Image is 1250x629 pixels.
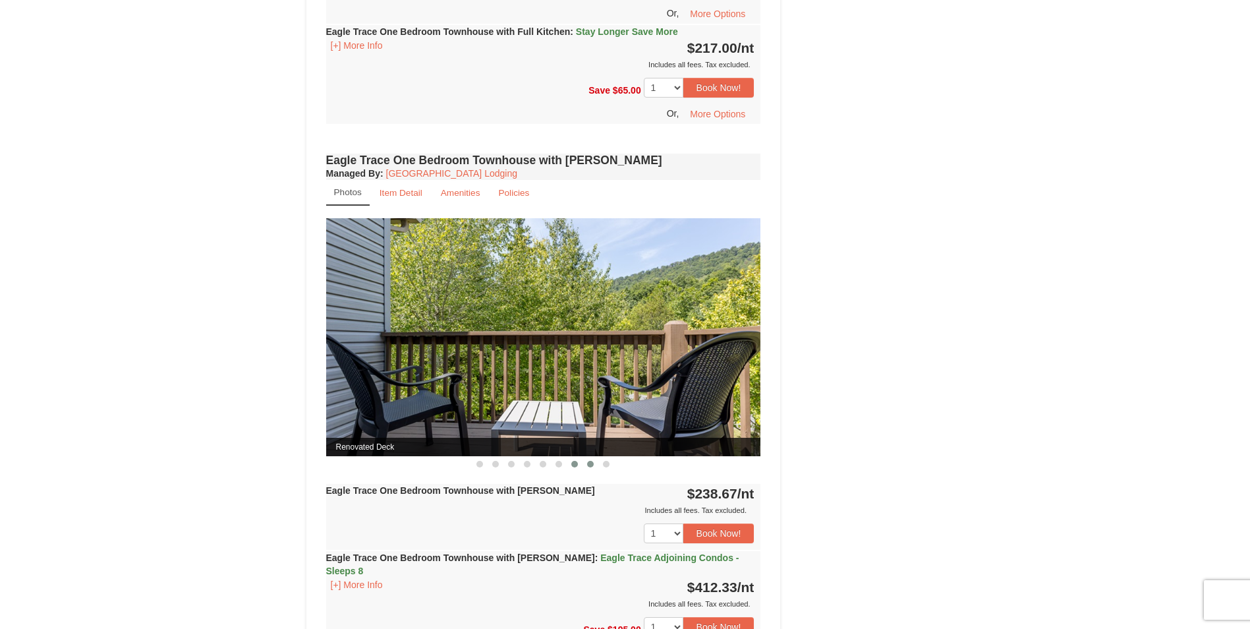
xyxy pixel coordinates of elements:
a: [GEOGRAPHIC_DATA] Lodging [386,168,517,179]
strong: $238.67 [687,486,754,501]
h4: Eagle Trace One Bedroom Townhouse with [PERSON_NAME] [326,154,761,167]
div: Includes all fees. Tax excluded. [326,504,754,517]
span: Or, [667,108,679,119]
span: Managed By [326,168,380,179]
button: [+] More Info [326,38,387,53]
span: : [595,553,598,563]
span: $412.33 [687,580,737,595]
small: Amenities [441,188,480,198]
small: Item Detail [380,188,422,198]
a: Photos [326,180,370,206]
button: Book Now! [683,524,754,543]
button: More Options [681,4,754,24]
span: /nt [737,580,754,595]
strong: Eagle Trace One Bedroom Townhouse with [PERSON_NAME] [326,553,739,576]
small: Policies [498,188,529,198]
span: Eagle Trace Adjoining Condos - Sleeps 8 [326,553,739,576]
span: Or, [667,7,679,18]
a: Item Detail [371,180,431,206]
strong: Eagle Trace One Bedroom Townhouse with Full Kitchen [326,26,678,37]
span: Stay Longer Save More [576,26,678,37]
span: : [570,26,573,37]
strong: Eagle Trace One Bedroom Townhouse with [PERSON_NAME] [326,485,595,496]
button: More Options [681,104,754,124]
a: Amenities [432,180,489,206]
img: Renovated Deck [326,218,761,456]
div: Includes all fees. Tax excluded. [326,58,754,71]
small: Photos [334,187,362,197]
button: [+] More Info [326,578,387,592]
strong: : [326,168,384,179]
span: Save [588,84,610,95]
span: Renovated Deck [326,438,761,456]
button: Book Now! [683,78,754,98]
a: Policies [490,180,538,206]
span: $217.00 [687,40,737,55]
div: Includes all fees. Tax excluded. [326,597,754,611]
span: $65.00 [613,84,641,95]
span: /nt [737,486,754,501]
span: /nt [737,40,754,55]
